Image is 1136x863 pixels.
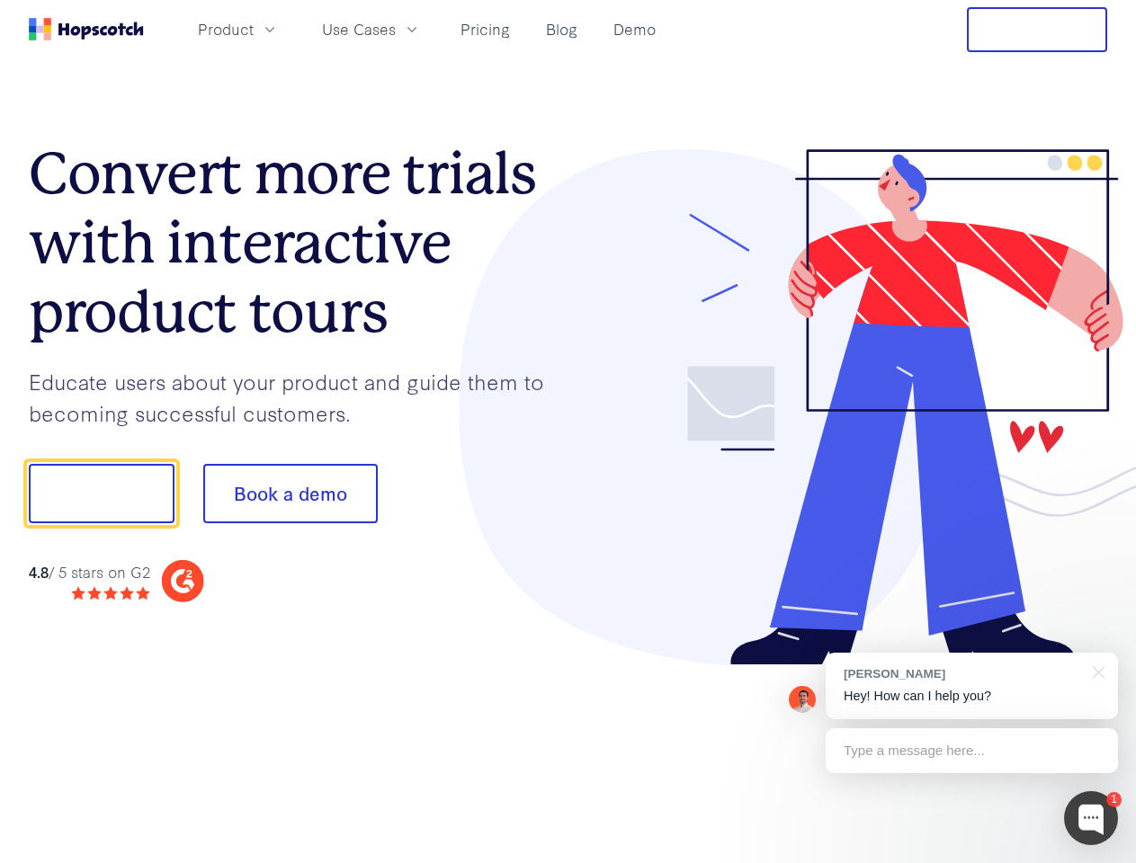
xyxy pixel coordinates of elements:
button: Book a demo [203,464,378,523]
a: Demo [606,14,663,44]
h1: Convert more trials with interactive product tours [29,139,568,346]
span: Use Cases [322,18,396,40]
p: Hey! How can I help you? [844,687,1100,706]
span: Product [198,18,254,40]
button: Free Trial [967,7,1107,52]
img: Mark Spera [789,686,816,713]
button: Use Cases [311,14,432,44]
div: / 5 stars on G2 [29,561,150,583]
a: Pricing [453,14,517,44]
div: Type a message here... [826,728,1118,773]
a: Home [29,18,144,40]
button: Product [187,14,290,44]
button: Show me! [29,464,174,523]
div: 1 [1106,792,1122,807]
p: Educate users about your product and guide them to becoming successful customers. [29,366,568,428]
a: Blog [539,14,585,44]
div: [PERSON_NAME] [844,665,1082,682]
strong: 4.8 [29,561,49,582]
